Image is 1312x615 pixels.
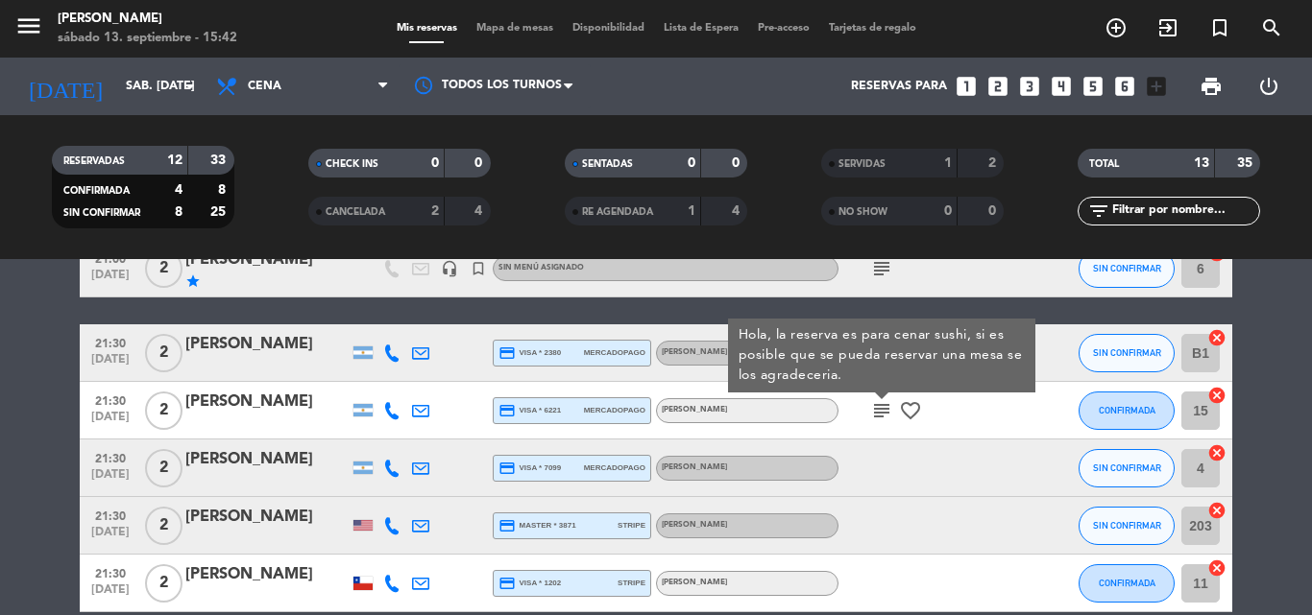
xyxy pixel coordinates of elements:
i: subject [870,257,893,280]
div: [PERSON_NAME] [185,447,349,472]
div: LOG OUT [1240,58,1298,115]
span: 21:30 [86,331,134,353]
span: 21:30 [86,446,134,468]
span: visa * 6221 [498,402,561,419]
button: CONFIRMADA [1079,564,1175,603]
strong: 0 [944,204,952,218]
span: 21:30 [86,504,134,526]
span: 21:30 [86,561,134,583]
span: 2 [145,564,182,603]
i: add_box [1144,74,1169,99]
strong: 8 [175,205,182,219]
span: Reservas para [851,80,947,93]
span: RE AGENDADA [582,207,653,217]
i: arrow_drop_down [179,75,202,98]
span: CANCELADA [326,207,385,217]
span: TOTAL [1089,159,1119,169]
span: 2 [145,449,182,487]
span: CONFIRMADA [63,186,130,196]
i: credit_card [498,402,516,419]
span: Tarjetas de regalo [819,23,926,34]
div: [PERSON_NAME] [185,332,349,357]
span: SENTADAS [582,159,633,169]
span: mercadopago [584,346,645,359]
span: SIN CONFIRMAR [1093,520,1161,531]
span: mercadopago [584,404,645,416]
strong: 33 [210,154,230,167]
strong: 4 [175,183,182,197]
span: SERVIDAS [838,159,886,169]
span: CONFIRMADA [1099,405,1155,415]
span: Mis reservas [387,23,467,34]
i: filter_list [1087,200,1110,223]
span: stripe [618,519,645,532]
span: CONFIRMADA [1099,578,1155,588]
i: credit_card [498,460,516,477]
div: [PERSON_NAME] [185,505,349,530]
span: Pre-acceso [748,23,819,34]
span: SIN CONFIRMAR [1093,347,1161,358]
i: [DATE] [14,65,116,107]
strong: 1 [688,204,695,218]
span: [DATE] [86,269,134,291]
span: CHECK INS [326,159,378,169]
span: Mapa de mesas [467,23,563,34]
i: star [185,273,201,289]
span: [DATE] [86,583,134,605]
button: SIN CONFIRMAR [1079,449,1175,487]
span: [DATE] [86,468,134,490]
i: cancel [1207,386,1227,405]
span: NO SHOW [838,207,887,217]
i: cancel [1207,328,1227,347]
div: Hola, la reserva es para cenar sushi, si es posible que se pueda reservar una mesa se los agradec... [739,325,1026,386]
span: Sin menú asignado [498,264,584,272]
i: search [1260,16,1283,39]
i: looks_3 [1017,74,1042,99]
strong: 1 [944,156,952,170]
i: turned_in_not [470,260,487,277]
span: master * 3871 [498,517,576,534]
span: Cena [248,80,281,93]
strong: 0 [732,156,743,170]
strong: 0 [431,156,439,170]
span: [PERSON_NAME] [662,348,727,356]
strong: 13 [1194,156,1209,170]
span: [PERSON_NAME] [662,463,727,471]
div: [PERSON_NAME] [58,10,237,29]
i: looks_4 [1049,74,1074,99]
i: turned_in_not [1208,16,1231,39]
span: [DATE] [86,526,134,548]
span: SIN CONFIRMAR [1093,462,1161,473]
span: [PERSON_NAME] [662,579,727,586]
span: visa * 1202 [498,575,561,592]
span: [PERSON_NAME] [662,406,727,414]
i: credit_card [498,575,516,592]
strong: 4 [474,204,486,218]
i: favorite_border [899,399,922,422]
span: mercadopago [584,461,645,474]
strong: 2 [431,204,439,218]
i: power_settings_new [1257,75,1280,98]
i: cancel [1207,501,1227,520]
i: looks_one [954,74,979,99]
i: looks_6 [1112,74,1137,99]
span: visa * 2380 [498,344,561,362]
i: headset_mic [441,260,458,277]
span: stripe [618,577,645,589]
strong: 4 [732,204,743,218]
i: menu [14,12,43,40]
div: [PERSON_NAME] [185,390,349,414]
input: Filtrar por nombre... [1110,201,1259,222]
span: [PERSON_NAME] [662,521,727,529]
span: [DATE] [86,411,134,433]
strong: 35 [1237,156,1256,170]
span: RESERVADAS [63,156,125,166]
span: visa * 7099 [498,460,561,477]
div: sábado 13. septiembre - 15:42 [58,29,237,48]
i: exit_to_app [1156,16,1179,39]
span: print [1200,75,1223,98]
strong: 8 [218,183,230,197]
button: menu [14,12,43,47]
i: cancel [1207,443,1227,462]
i: add_circle_outline [1105,16,1128,39]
